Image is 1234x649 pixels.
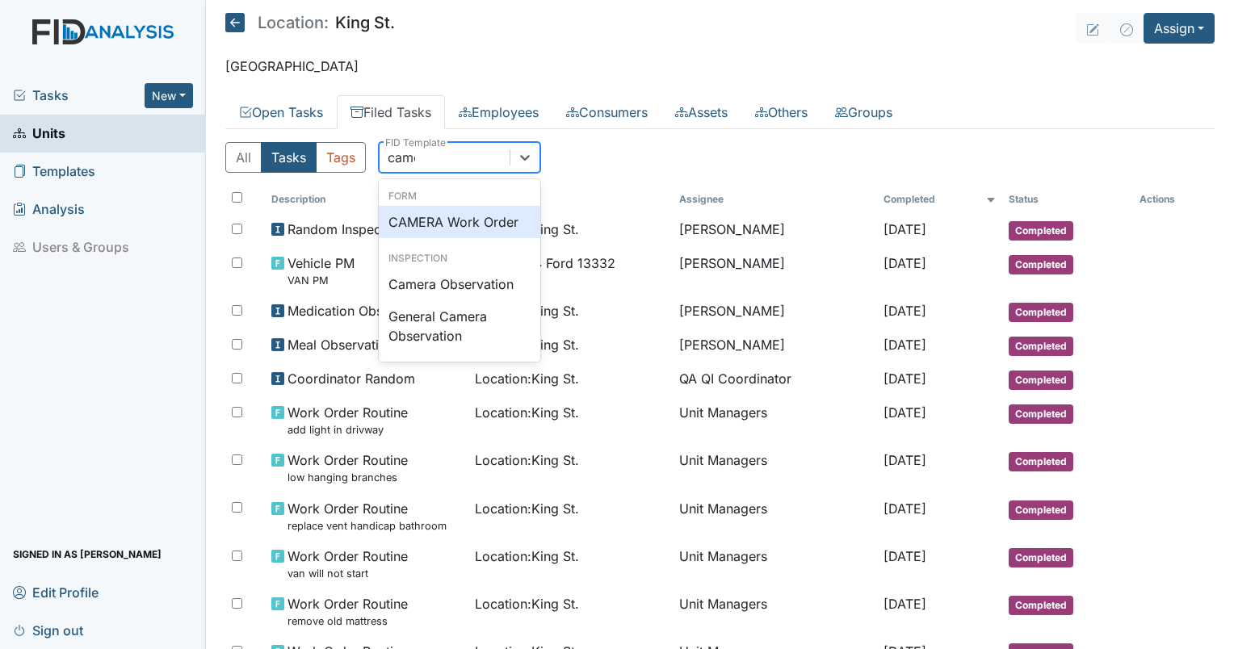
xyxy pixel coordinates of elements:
[673,329,877,362] td: [PERSON_NAME]
[673,492,877,540] td: Unit Managers
[288,470,408,485] small: low hanging branches
[673,213,877,247] td: [PERSON_NAME]
[288,450,408,485] span: Work Order Routine low hanging branches
[288,220,450,239] span: Random Inspection for AM
[673,295,877,329] td: [PERSON_NAME]
[884,255,926,271] span: [DATE]
[316,142,366,173] button: Tags
[288,369,415,388] span: Coordinator Random
[258,15,329,31] span: Location:
[261,142,317,173] button: Tasks
[673,247,877,295] td: [PERSON_NAME]
[1009,452,1073,471] span: Completed
[552,95,661,129] a: Consumers
[475,369,579,388] span: Location : King St.
[1144,13,1215,44] button: Assign
[379,251,540,266] div: Inspection
[13,86,145,105] a: Tasks
[475,499,579,518] span: Location : King St.
[288,403,408,438] span: Work Order Routine add light in drivway
[884,221,926,237] span: [DATE]
[288,499,447,534] span: Work Order Routine replace vent handicap bathroom
[475,594,579,613] span: Location : King St.
[265,186,469,213] th: Toggle SortBy
[1009,255,1073,274] span: Completed
[884,404,926,421] span: [DATE]
[1002,186,1133,213] th: Toggle SortBy
[288,566,408,581] small: van will not start
[673,540,877,588] td: Unit Managers
[13,197,85,222] span: Analysis
[288,273,355,288] small: VAN PM
[13,580,99,605] span: Edit Profile
[288,253,355,288] span: Vehicle PM VAN PM
[821,95,906,129] a: Groups
[225,95,337,129] a: Open Tasks
[1009,548,1073,567] span: Completed
[673,396,877,444] td: Unit Managers
[379,268,540,300] div: Camera Observation
[225,57,1215,76] p: [GEOGRAPHIC_DATA]
[884,500,926,517] span: [DATE]
[379,300,540,352] div: General Camera Observation
[1009,371,1073,390] span: Completed
[288,594,408,629] span: Work Order Routine remove old mattress
[225,13,395,32] h5: King St.
[475,546,579,566] span: Location : King St.
[877,186,1002,213] th: Toggle SortBy
[884,337,926,353] span: [DATE]
[288,546,408,581] span: Work Order Routine van will not start
[337,95,445,129] a: Filed Tasks
[13,618,83,643] span: Sign out
[232,192,242,203] input: Toggle All Rows Selected
[1009,303,1073,322] span: Completed
[673,588,877,635] td: Unit Managers
[661,95,741,129] a: Assets
[1009,596,1073,615] span: Completed
[379,206,540,238] div: CAMERA Work Order
[475,253,615,273] span: Asset : 2014 Ford 13332
[884,303,926,319] span: [DATE]
[475,403,579,422] span: Location : King St.
[288,335,394,354] span: Meal Observation
[884,596,926,612] span: [DATE]
[288,518,447,534] small: replace vent handicap bathroom
[225,142,366,173] div: Type filter
[13,542,162,567] span: Signed in as [PERSON_NAME]
[1133,186,1214,213] th: Actions
[884,371,926,387] span: [DATE]
[1009,404,1073,424] span: Completed
[288,613,408,629] small: remove old mattress
[673,186,877,213] th: Assignee
[379,189,540,203] div: Form
[673,444,877,492] td: Unit Managers
[673,362,877,396] td: QA QI Coordinator
[145,83,193,108] button: New
[445,95,552,129] a: Employees
[1009,221,1073,241] span: Completed
[475,450,579,470] span: Location : King St.
[1009,500,1073,520] span: Completed
[884,548,926,564] span: [DATE]
[288,301,463,320] span: Medication Observation Checklist
[468,186,673,213] th: Toggle SortBy
[288,422,408,438] small: add light in drivway
[1009,337,1073,356] span: Completed
[225,142,262,173] button: All
[741,95,821,129] a: Others
[13,159,95,184] span: Templates
[884,452,926,468] span: [DATE]
[13,121,65,146] span: Units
